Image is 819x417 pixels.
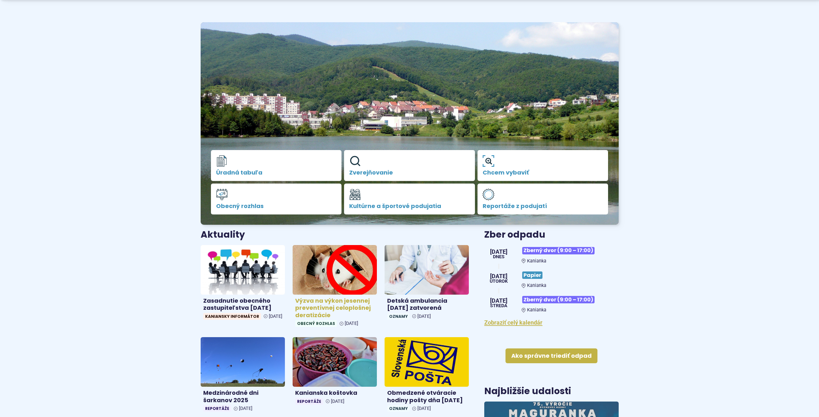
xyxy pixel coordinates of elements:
a: Zberný dvor (9:00 – 17:00) Kanianka [DATE] Dnes [484,244,618,264]
h4: Medzinárodné dni šarkanov 2025 [203,389,282,404]
a: Medzinárodné dni šarkanov 2025 Reportáže [DATE] [201,337,285,414]
span: [DATE] [417,406,431,411]
h4: Zasadnutie obecného zastupiteľstva [DATE] [203,297,282,312]
span: Papier [522,271,542,279]
span: Kaniansky informátor [203,313,261,320]
a: Zverejňovanie [344,150,475,181]
span: Kanianka [527,283,546,288]
h4: Detská ambulancia [DATE] zatvorená [387,297,466,312]
span: Kultúrne a športové podujatia [349,203,470,209]
span: [DATE] [239,406,252,411]
span: Úradná tabuľa [216,169,337,176]
span: [DATE] [269,314,282,319]
a: Zasadnutie obecného zastupiteľstva [DATE] Kaniansky informátor [DATE] [201,245,285,322]
a: Zobraziť celý kalendár [484,319,542,326]
h4: Výzva na výkon jesennej preventívnej celoplošnej deratizácie [295,297,374,319]
span: [DATE] [490,273,508,279]
span: Reportáže [203,405,231,412]
h3: Aktuality [201,230,245,240]
span: Oznamy [387,313,410,320]
span: [DATE] [331,399,344,404]
span: [DATE] [490,298,507,304]
span: Reportáže [295,398,323,405]
span: Kanianka [527,258,546,264]
a: Obmedzené otváracie hodiny pošty dňa [DATE] Oznamy [DATE] [385,337,469,414]
span: Dnes [490,255,507,259]
span: [DATE] [417,314,431,319]
span: Reportáže z podujatí [483,203,603,209]
h3: Najbližšie udalosti [484,386,571,396]
span: Zberný dvor (9:00 – 17:00) [522,296,595,303]
a: Úradná tabuľa [211,150,342,181]
span: Zverejňovanie [349,169,470,176]
h4: Kanianska koštovka [295,389,374,397]
span: Obecný rozhlas [216,203,337,209]
span: [DATE] [345,321,358,326]
a: Kanianska koštovka Reportáže [DATE] [293,337,377,407]
span: Oznamy [387,405,410,412]
span: Kanianka [527,307,546,313]
a: Zberný dvor (9:00 – 17:00) Kanianka [DATE] streda [484,293,618,313]
a: Reportáže z podujatí [478,184,608,214]
a: Obecný rozhlas [211,184,342,214]
span: [DATE] [490,249,507,255]
a: Ako správne triediť odpad [505,348,597,363]
h4: Obmedzené otváracie hodiny pošty dňa [DATE] [387,389,466,404]
a: Kultúrne a športové podujatia [344,184,475,214]
span: Chcem vybaviť [483,169,603,176]
span: Obecný rozhlas [295,320,337,327]
span: Zberný dvor (9:00 – 17:00) [522,247,595,254]
span: utorok [490,279,508,284]
a: Papier Kanianka [DATE] utorok [484,269,618,288]
a: Chcem vybaviť [478,150,608,181]
h3: Zber odpadu [484,230,618,240]
span: streda [490,304,507,308]
a: Detská ambulancia [DATE] zatvorená Oznamy [DATE] [385,245,469,322]
a: Výzva na výkon jesennej preventívnej celoplošnej deratizácie Obecný rozhlas [DATE] [293,245,377,329]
